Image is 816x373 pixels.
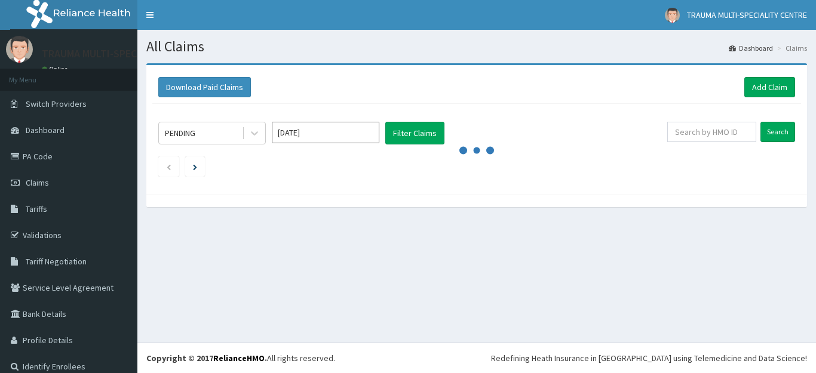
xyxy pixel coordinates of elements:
[272,122,379,143] input: Select Month and Year
[774,43,807,53] li: Claims
[165,127,195,139] div: PENDING
[42,48,205,59] p: TRAUMA MULTI-SPECIALITY CENTRE
[665,8,680,23] img: User Image
[42,65,70,73] a: Online
[26,98,87,109] span: Switch Providers
[193,161,197,172] a: Next page
[459,132,495,168] svg: audio-loading
[26,256,87,267] span: Tariff Negotiation
[760,122,795,142] input: Search
[137,343,816,373] footer: All rights reserved.
[26,177,49,188] span: Claims
[146,353,267,363] strong: Copyright © 2017 .
[158,77,251,97] button: Download Paid Claims
[213,353,265,363] a: RelianceHMO
[6,36,33,63] img: User Image
[26,204,47,214] span: Tariffs
[26,125,65,135] span: Dashboard
[687,10,807,20] span: TRAUMA MULTI-SPECIALITY CENTRE
[729,43,773,53] a: Dashboard
[146,39,807,54] h1: All Claims
[744,77,795,97] a: Add Claim
[166,161,171,172] a: Previous page
[491,352,807,364] div: Redefining Heath Insurance in [GEOGRAPHIC_DATA] using Telemedicine and Data Science!
[385,122,444,144] button: Filter Claims
[667,122,756,142] input: Search by HMO ID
